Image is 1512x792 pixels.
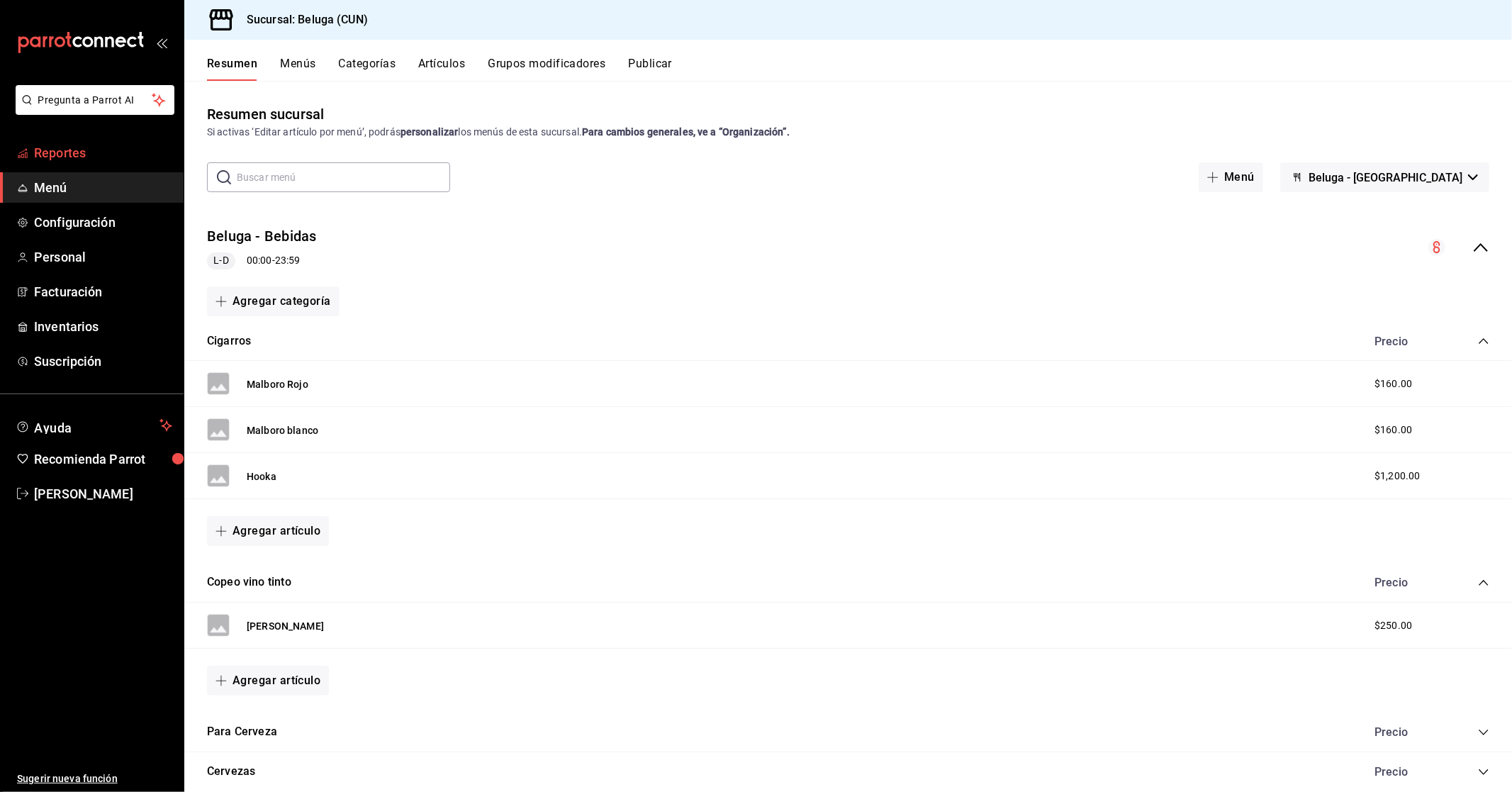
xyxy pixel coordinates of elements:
[16,85,174,115] button: Pregunta a Parrot AI
[34,317,172,336] span: Inventarios
[247,469,276,484] button: Hooka
[582,126,790,138] strong: Para cambios generales, ve a “Organización”.
[1360,335,1451,348] div: Precio
[418,57,465,81] button: Artículos
[1478,577,1489,589] button: collapse-category-row
[34,450,172,469] span: Recomienda Parrot
[488,57,605,81] button: Grupos modificadores
[1280,162,1489,192] button: Beluga - [GEOGRAPHIC_DATA]
[207,764,255,780] button: Cervezas
[10,103,174,118] a: Pregunta a Parrot AI
[156,37,167,48] button: open_drawer_menu
[34,143,172,162] span: Reportes
[207,57,1512,81] div: navigation tabs
[207,125,1489,140] div: Si activas ‘Editar artículo por menú’, podrás los menús de esta sucursal.
[339,57,396,81] button: Categorías
[34,352,172,371] span: Suscripción
[247,619,324,633] button: [PERSON_NAME]
[208,253,234,268] span: L-D
[34,178,172,197] span: Menú
[207,252,316,269] div: 00:00 - 23:59
[1374,423,1412,437] span: $160.00
[628,57,672,81] button: Publicar
[237,163,450,191] input: Buscar menú
[207,57,257,81] button: Resumen
[38,93,152,108] span: Pregunta a Parrot AI
[1360,725,1451,739] div: Precio
[207,666,329,696] button: Agregar artículo
[207,333,251,350] button: Cigarros
[1309,171,1462,184] span: Beluga - [GEOGRAPHIC_DATA]
[1478,727,1489,738] button: collapse-category-row
[1360,765,1451,779] div: Precio
[1199,162,1263,192] button: Menú
[280,57,315,81] button: Menús
[207,574,291,591] button: Copeo vino tinto
[1374,618,1412,633] span: $250.00
[1478,766,1489,778] button: collapse-category-row
[17,771,172,786] span: Sugerir nueva función
[34,484,172,503] span: [PERSON_NAME]
[247,423,318,437] button: Malboro blanco
[34,282,172,301] span: Facturación
[1478,335,1489,347] button: collapse-category-row
[207,724,277,740] button: Para Cerveza
[34,417,154,434] span: Ayuda
[1374,469,1420,484] span: $1,200.00
[207,104,324,125] div: Resumen sucursal
[1374,377,1412,391] span: $160.00
[207,226,316,247] button: Beluga - Bebidas
[247,377,308,391] button: Malboro Rojo
[184,215,1512,281] div: collapse-menu-row
[401,126,459,138] strong: personalizar
[207,286,340,316] button: Agregar categoría
[1360,576,1451,589] div: Precio
[34,247,172,267] span: Personal
[207,516,329,546] button: Agregar artículo
[34,213,172,232] span: Configuración
[235,11,368,28] h3: Sucursal: Beluga (CUN)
